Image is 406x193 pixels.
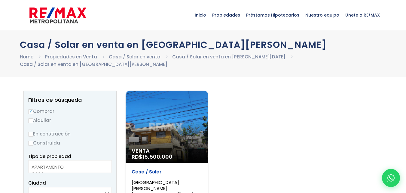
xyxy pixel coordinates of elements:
label: Comprar [28,107,112,115]
span: Venta [132,148,202,154]
a: Casa / Solar en venta en [PERSON_NAME][DATE] [172,54,285,60]
p: Casa / Solar [132,169,202,175]
span: RD$ [132,153,172,160]
input: Alquilar [28,118,33,123]
span: Nuestro equipo [302,6,342,24]
option: CASA [32,170,104,177]
span: Préstamos Hipotecarios [243,6,302,24]
h1: Casa / Solar en venta en [GEOGRAPHIC_DATA][PERSON_NAME] [20,39,386,50]
input: En construcción [28,132,33,137]
span: Propiedades [209,6,243,24]
input: Comprar [28,109,33,114]
label: En construcción [28,130,112,138]
a: Casa / Solar en venta en [GEOGRAPHIC_DATA][PERSON_NAME] [20,61,167,67]
span: Únete a RE/MAX [342,6,383,24]
a: Casa / Solar en venta [109,54,160,60]
label: Alquilar [28,117,112,124]
span: Inicio [192,6,209,24]
a: Propiedades en Venta [45,54,97,60]
span: Ciudad [28,180,46,186]
span: 15,500,000 [142,153,172,160]
option: APARTAMENTO [32,163,104,170]
h2: Filtros de búsqueda [28,97,112,103]
a: Home [20,54,33,60]
img: remax-metropolitana-logo [29,6,86,24]
input: Construida [28,141,33,146]
label: Construida [28,139,112,147]
span: Tipo de propiedad [28,153,71,160]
